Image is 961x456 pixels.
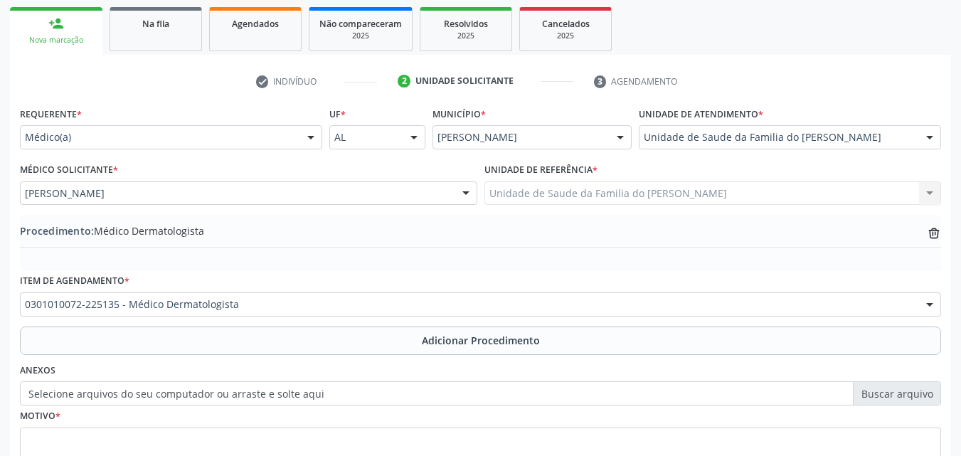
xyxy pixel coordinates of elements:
span: Médico Dermatologista [20,223,204,238]
span: Médico(a) [25,130,293,144]
div: Nova marcação [20,35,92,46]
div: 2025 [430,31,501,41]
label: UF [329,103,346,125]
span: [PERSON_NAME] [25,186,448,201]
span: AL [334,130,396,144]
div: 2025 [319,31,402,41]
span: [PERSON_NAME] [437,130,602,144]
div: person_add [48,16,64,31]
span: Agendados [232,18,279,30]
span: Adicionar Procedimento [422,333,540,348]
span: Procedimento: [20,224,94,238]
div: 2025 [530,31,601,41]
span: Resolvidos [444,18,488,30]
span: Cancelados [542,18,590,30]
span: 0301010072-225135 - Médico Dermatologista [25,297,912,312]
span: Não compareceram [319,18,402,30]
label: Item de agendamento [20,270,129,292]
div: 2 [398,75,410,88]
label: Unidade de referência [484,159,598,181]
label: Unidade de atendimento [639,103,763,125]
div: Unidade solicitante [415,75,514,88]
label: Município [432,103,486,125]
label: Médico Solicitante [20,159,118,181]
span: Unidade de Saude da Familia do [PERSON_NAME] [644,130,912,144]
label: Requerente [20,103,82,125]
button: Adicionar Procedimento [20,327,941,355]
span: Na fila [142,18,169,30]
label: Anexos [20,360,55,382]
